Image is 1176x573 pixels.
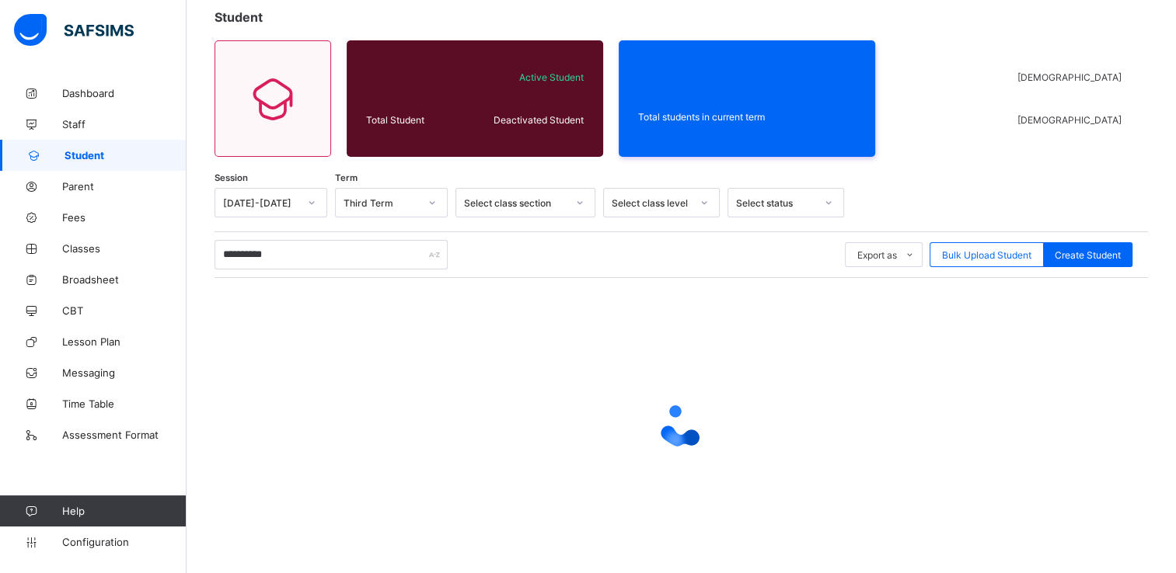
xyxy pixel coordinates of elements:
[736,197,815,209] div: Select status
[62,304,187,317] span: CBT
[1017,71,1128,83] span: [DEMOGRAPHIC_DATA]
[612,197,691,209] div: Select class level
[473,114,584,126] span: Deactivated Student
[464,197,567,209] div: Select class section
[62,335,187,348] span: Lesson Plan
[344,197,419,209] div: Third Term
[62,180,187,193] span: Parent
[62,211,187,224] span: Fees
[335,172,358,183] span: Term
[62,242,187,255] span: Classes
[62,366,187,379] span: Messaging
[62,273,187,286] span: Broadsheet
[65,149,187,161] span: Student
[62,505,186,517] span: Help
[362,110,469,130] div: Total Student
[14,14,134,47] img: safsims
[62,536,186,548] span: Configuration
[62,398,187,410] span: Time Table
[473,71,584,83] span: Active Student
[942,249,1031,261] span: Bulk Upload Student
[62,429,187,441] span: Assessment Format
[638,111,856,123] span: Total students in current term
[857,249,897,261] span: Export as
[1055,249,1121,261] span: Create Student
[223,197,298,209] div: [DATE]-[DATE]
[62,118,187,130] span: Staff
[62,87,187,99] span: Dashboard
[215,9,263,25] span: Student
[1017,114,1128,126] span: [DEMOGRAPHIC_DATA]
[215,172,248,183] span: Session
